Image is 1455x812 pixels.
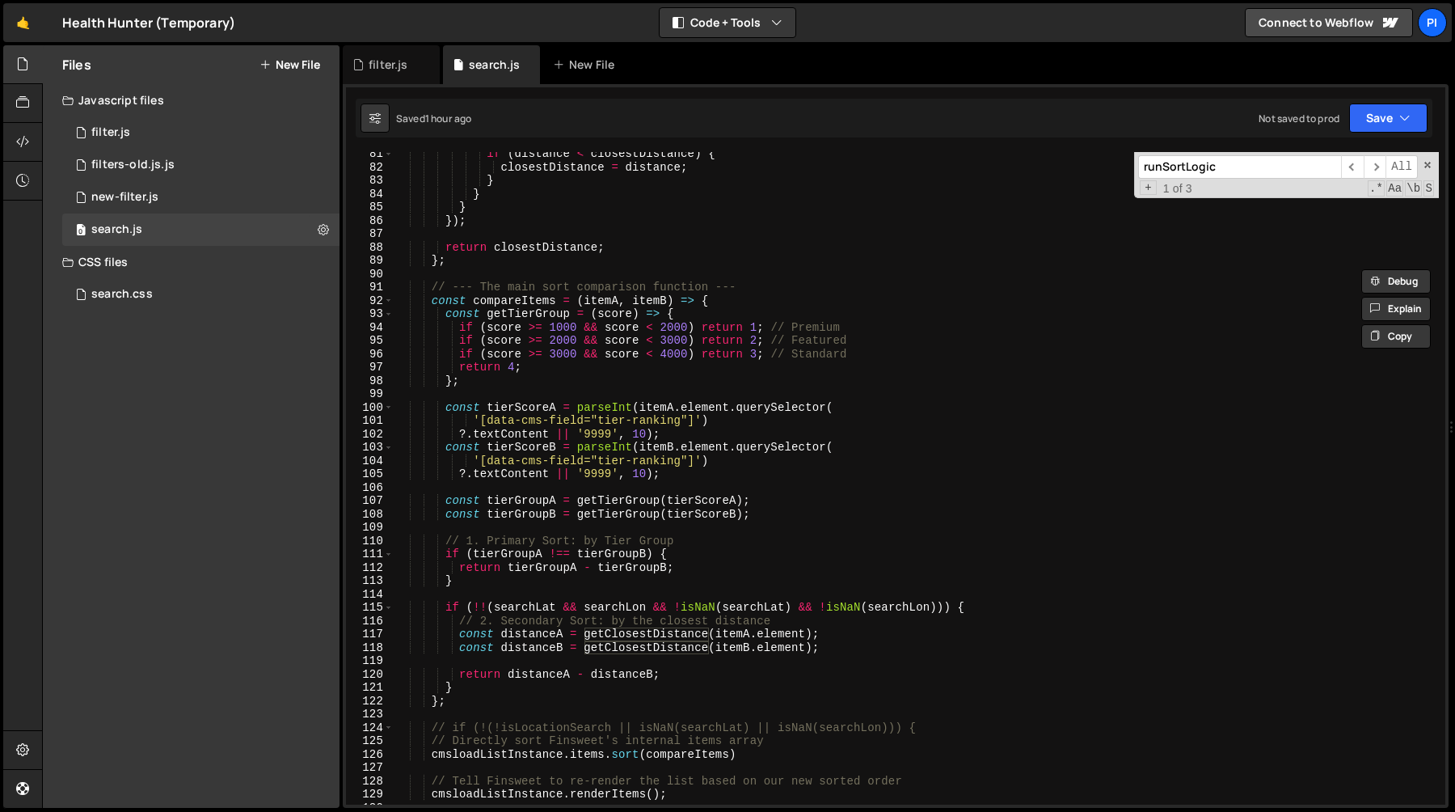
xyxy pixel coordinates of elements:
[43,84,339,116] div: Javascript files
[346,788,394,801] div: 129
[1341,155,1364,179] span: ​
[1368,180,1385,197] span: RegExp Search
[1405,180,1422,197] span: Whole Word Search
[346,227,394,241] div: 87
[346,374,394,388] div: 98
[346,321,394,335] div: 94
[346,775,394,789] div: 128
[346,601,394,615] div: 115
[346,455,394,468] div: 104
[259,58,320,71] button: New File
[62,149,339,181] div: 16494/45764.js
[91,222,142,237] div: search.js
[469,57,520,73] div: search.js
[346,628,394,641] div: 117
[1361,269,1431,294] button: Debug
[1157,182,1199,196] span: 1 of 3
[1364,155,1386,179] span: ​
[62,214,339,246] div: 16494/45041.js
[346,268,394,281] div: 90
[1140,180,1157,196] span: Toggle Replace mode
[346,428,394,442] div: 102
[346,361,394,374] div: 97
[62,278,339,311] div: 16494/45743.css
[346,508,394,522] div: 108
[346,641,394,655] div: 118
[62,181,339,214] div: 16494/46184.js
[346,307,394,321] div: 93
[660,8,795,37] button: Code + Tools
[553,57,621,73] div: New File
[346,748,394,762] div: 126
[1361,297,1431,321] button: Explain
[1138,155,1341,179] input: Search for
[1418,8,1447,37] a: Pi
[1361,324,1431,349] button: Copy
[346,254,394,268] div: 89
[62,13,235,32] div: Health Hunter (Temporary)
[346,654,394,668] div: 119
[346,734,394,748] div: 125
[62,116,339,149] div: 16494/44708.js
[346,348,394,362] div: 96
[91,190,158,205] div: new-filter.js
[346,281,394,294] div: 91
[346,201,394,214] div: 85
[346,561,394,575] div: 112
[1259,112,1339,125] div: Not saved to prod
[43,246,339,278] div: CSS files
[62,56,91,74] h2: Files
[76,225,86,238] span: 0
[346,387,394,401] div: 99
[91,287,153,302] div: search.css
[91,125,130,140] div: filter.js
[346,188,394,201] div: 84
[346,494,394,508] div: 107
[346,548,394,561] div: 111
[346,174,394,188] div: 83
[346,294,394,308] div: 92
[369,57,407,73] div: filter.js
[91,158,175,172] div: filters-old.js.js
[1386,180,1403,197] span: CaseSensitive Search
[396,112,471,125] div: Saved
[346,147,394,161] div: 81
[1385,155,1418,179] span: Alt-Enter
[346,668,394,682] div: 120
[346,161,394,175] div: 82
[346,414,394,428] div: 101
[346,588,394,602] div: 114
[3,3,43,42] a: 🤙
[346,681,394,695] div: 121
[425,112,472,125] div: 1 hour ago
[346,241,394,255] div: 88
[346,708,394,721] div: 123
[346,535,394,548] div: 110
[1349,104,1428,133] button: Save
[346,521,394,535] div: 109
[1245,8,1413,37] a: Connect to Webflow
[346,481,394,495] div: 106
[346,467,394,481] div: 105
[346,441,394,455] div: 103
[346,615,394,628] div: 116
[346,574,394,588] div: 113
[346,401,394,415] div: 100
[346,721,394,735] div: 124
[346,761,394,775] div: 127
[346,214,394,228] div: 86
[346,334,394,348] div: 95
[346,695,394,708] div: 122
[1423,180,1434,197] span: Search In Selection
